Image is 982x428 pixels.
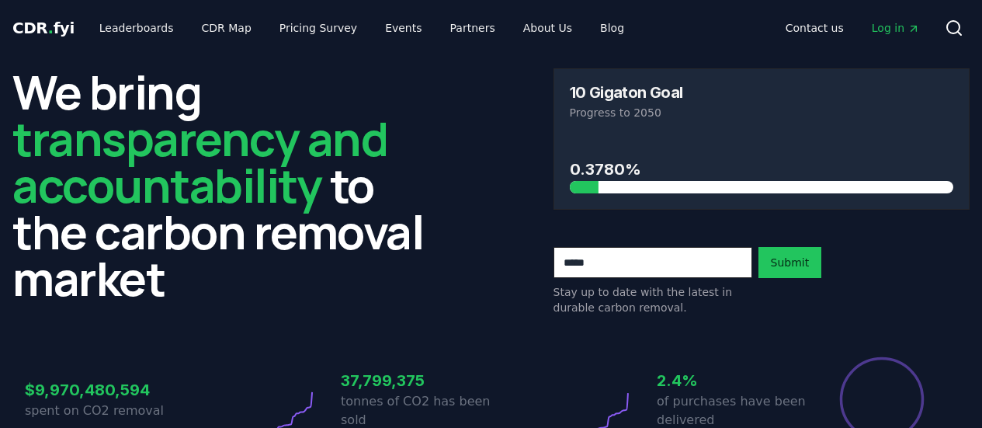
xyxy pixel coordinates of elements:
[588,14,637,42] a: Blog
[570,158,954,181] h3: 0.3780%
[12,17,75,39] a: CDR.fyi
[438,14,508,42] a: Partners
[553,284,752,315] p: Stay up to date with the latest in durable carbon removal.
[657,369,807,392] h3: 2.4%
[773,14,856,42] a: Contact us
[859,14,932,42] a: Log in
[48,19,54,37] span: .
[341,369,491,392] h3: 37,799,375
[373,14,434,42] a: Events
[773,14,932,42] nav: Main
[189,14,264,42] a: CDR Map
[25,378,175,402] h3: $9,970,480,594
[87,14,637,42] nav: Main
[570,85,683,100] h3: 10 Gigaton Goal
[872,20,920,36] span: Log in
[12,106,387,217] span: transparency and accountability
[511,14,585,42] a: About Us
[570,105,954,120] p: Progress to 2050
[12,19,75,37] span: CDR fyi
[25,402,175,420] p: spent on CO2 removal
[12,68,429,301] h2: We bring to the carbon removal market
[267,14,370,42] a: Pricing Survey
[758,247,822,278] button: Submit
[87,14,186,42] a: Leaderboards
